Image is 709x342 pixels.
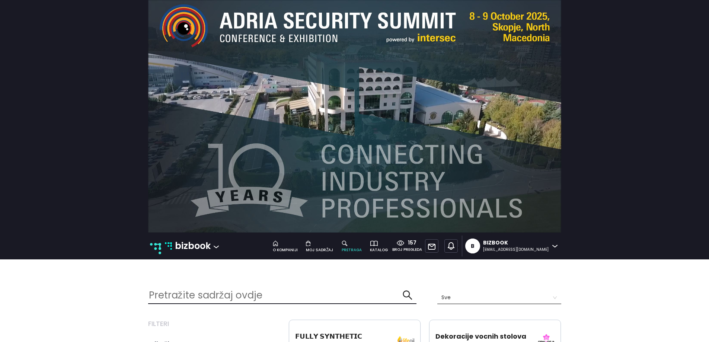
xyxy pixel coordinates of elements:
[342,247,362,253] div: pretraga
[148,287,403,303] input: Pretražite sadržaj ovdje
[392,247,422,253] div: broj pregleda
[273,247,298,253] div: o kompaniji
[441,292,557,304] span: Sve
[402,290,413,300] span: search
[165,242,172,250] img: bizbook
[483,239,549,247] div: Bizbook
[483,247,549,253] div: [EMAIL_ADDRESS][DOMAIN_NAME]
[338,239,366,253] a: pretraga
[165,239,211,253] a: bizbook
[150,243,161,254] img: new
[302,239,338,253] a: moj sadržaj
[175,239,211,253] p: bizbook
[306,247,333,253] div: moj sadržaj
[366,239,392,253] a: katalog
[471,239,475,253] div: B
[148,320,280,328] h3: Filteri
[404,239,416,247] div: 157
[370,247,388,253] div: katalog
[269,239,302,253] a: o kompaniji
[441,236,462,256] div: ,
